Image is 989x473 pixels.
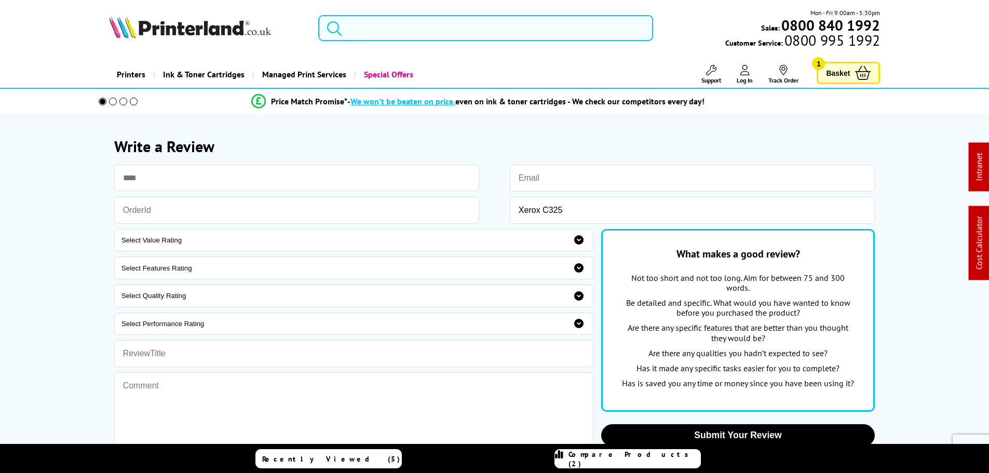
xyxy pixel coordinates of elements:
input: ReviewTitle [114,340,593,367]
span: Basket [826,66,850,80]
input: OrderId [114,197,480,224]
a: Support [701,65,721,84]
b: 0800 840 1992 [781,16,880,35]
span: Compare Products (2) [568,450,700,468]
span: Ink & Toner Cartridges [163,61,245,88]
span: Customer Service: [725,35,880,48]
a: Log In [737,65,753,84]
a: Intranet [974,153,984,181]
a: Printers [109,61,153,88]
span: We won’t be beaten on price, [350,96,455,106]
span: Log In [737,76,753,84]
span: Recently Viewed (5) [262,454,400,464]
a: Basket 1 [817,62,880,84]
a: Recently Viewed (5) [255,449,402,468]
span: Submit Your Review [694,430,781,440]
a: Track Order [768,65,798,84]
a: Special Offers [354,61,421,88]
p: Are there any specific features that are better than you thought they would be? [619,323,857,343]
span: Sales: [761,23,780,33]
div: What makes a good review? [619,247,857,261]
span: 1 [812,57,825,70]
button: Submit Your Review [601,424,875,447]
img: Printerland Logo [109,16,271,38]
a: Managed Print Services [252,61,354,88]
input: Email [510,165,875,192]
a: Printerland Logo [109,16,306,40]
p: Be detailed and specific. What would you have wanted to know before you purchased the product? [619,298,857,318]
span: 0800 995 1992 [783,35,880,45]
div: - even on ink & toner cartridges - We check our competitors every day! [347,96,705,106]
span: Price Match Promise* [271,96,347,106]
p: Not too short and not too long. Aim for between 75 and 300 words. [619,273,857,293]
span: Support [701,76,721,84]
a: 0800 840 1992 [780,20,880,30]
h1: Write a Review [114,136,875,156]
span: Mon - Fri 9:00am - 5:30pm [810,8,880,18]
p: Has it made any specific tasks easier for you to complete? [619,363,857,373]
a: Cost Calculator [974,217,984,270]
a: Ink & Toner Cartridges [153,61,252,88]
input: ProductName [510,197,875,224]
li: modal_Promise [85,92,872,111]
p: Has is saved you any time or money since you have been using it? [619,379,857,388]
p: Are there any qualities you hadn’t expected to see? [619,348,857,358]
a: Compare Products (2) [554,449,701,468]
